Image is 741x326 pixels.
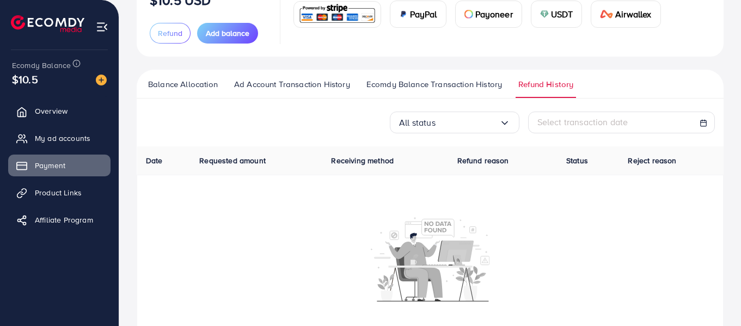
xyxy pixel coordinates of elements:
[12,60,71,71] span: Ecomdy Balance
[390,1,446,28] a: cardPayPal
[146,155,163,166] span: Date
[11,15,84,32] img: logo
[695,277,733,318] iframe: Chat
[293,1,381,28] a: card
[540,10,549,19] img: card
[331,155,394,166] span: Receiving method
[96,75,107,85] img: image
[8,155,111,176] a: Payment
[35,133,90,144] span: My ad accounts
[12,71,38,87] span: $10.5
[197,23,258,44] button: Add balance
[366,78,502,90] span: Ecomdy Balance Transaction History
[615,8,651,21] span: Airwallex
[537,116,628,128] span: Select transaction date
[8,182,111,204] a: Product Links
[150,23,191,44] button: Refund
[35,187,82,198] span: Product Links
[399,114,436,131] span: All status
[600,10,613,19] img: card
[566,155,588,166] span: Status
[457,155,509,166] span: Refund reason
[551,8,573,21] span: USDT
[475,8,513,21] span: Payoneer
[628,155,676,166] span: Reject reason
[436,114,499,131] input: Search for option
[8,127,111,149] a: My ad accounts
[371,216,489,302] img: No account
[35,160,65,171] span: Payment
[35,106,68,116] span: Overview
[158,28,182,39] span: Refund
[390,112,519,133] div: Search for option
[455,1,522,28] a: cardPayoneer
[199,155,266,166] span: Requested amount
[410,8,437,21] span: PayPal
[8,100,111,122] a: Overview
[206,28,249,39] span: Add balance
[399,10,408,19] img: card
[464,10,473,19] img: card
[35,214,93,225] span: Affiliate Program
[148,78,218,90] span: Balance Allocation
[531,1,583,28] a: cardUSDT
[234,78,350,90] span: Ad Account Transaction History
[96,21,108,33] img: menu
[518,78,573,90] span: Refund History
[591,1,660,28] a: cardAirwallex
[8,209,111,231] a: Affiliate Program
[297,3,377,26] img: card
